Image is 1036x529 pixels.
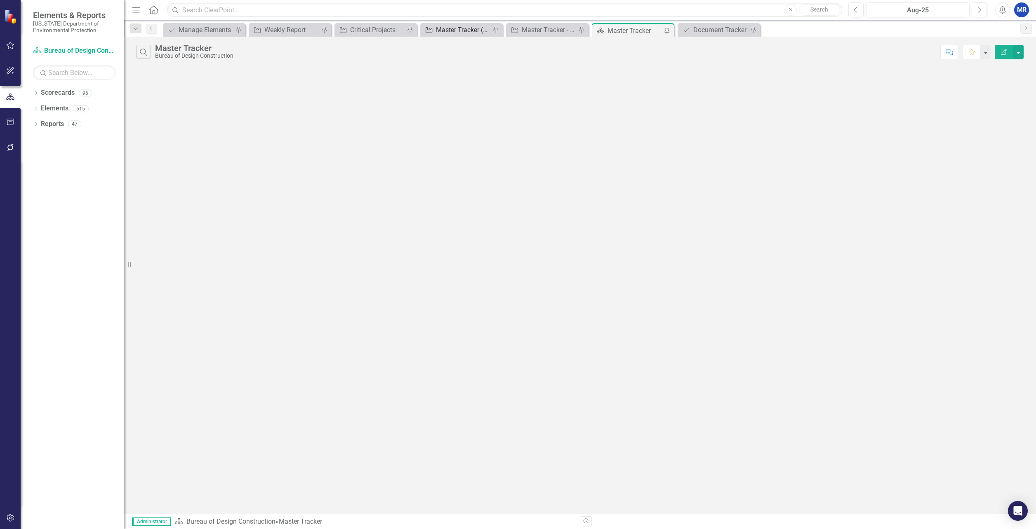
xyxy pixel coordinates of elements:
[167,3,842,17] input: Search ClearPoint...
[41,104,68,113] a: Elements
[33,10,115,20] span: Elements & Reports
[68,121,81,128] div: 47
[337,25,405,35] a: Critical Projects
[73,105,89,112] div: 515
[33,20,115,34] small: [US_STATE] Department of Environmental Protection
[693,25,748,35] div: Document Tracker
[508,25,576,35] a: Master Tracker - RCP Only
[155,44,233,53] div: Master Tracker
[607,26,662,36] div: Master Tracker
[799,4,840,16] button: Search
[350,25,405,35] div: Critical Projects
[179,25,233,35] div: Manage Elements
[436,25,490,35] div: Master Tracker (External)
[33,46,115,56] a: Bureau of Design Construction
[41,88,75,98] a: Scorecards
[41,119,64,129] a: Reports
[522,25,576,35] div: Master Tracker - RCP Only
[4,9,19,23] img: ClearPoint Strategy
[869,5,967,15] div: Aug-25
[132,517,171,526] span: Administrator
[155,53,233,59] div: Bureau of Design Construction
[33,66,115,80] input: Search Below...
[866,2,970,17] button: Aug-25
[251,25,319,35] a: Weekly Report
[165,25,233,35] a: Manage Elements
[279,517,322,525] div: Master Tracker
[79,89,92,96] div: 96
[1008,501,1028,521] div: Open Intercom Messenger
[1014,2,1029,17] button: MR
[186,517,275,525] a: Bureau of Design Construction
[264,25,319,35] div: Weekly Report
[422,25,490,35] a: Master Tracker (External)
[680,25,748,35] a: Document Tracker
[810,6,828,13] span: Search
[175,517,574,527] div: »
